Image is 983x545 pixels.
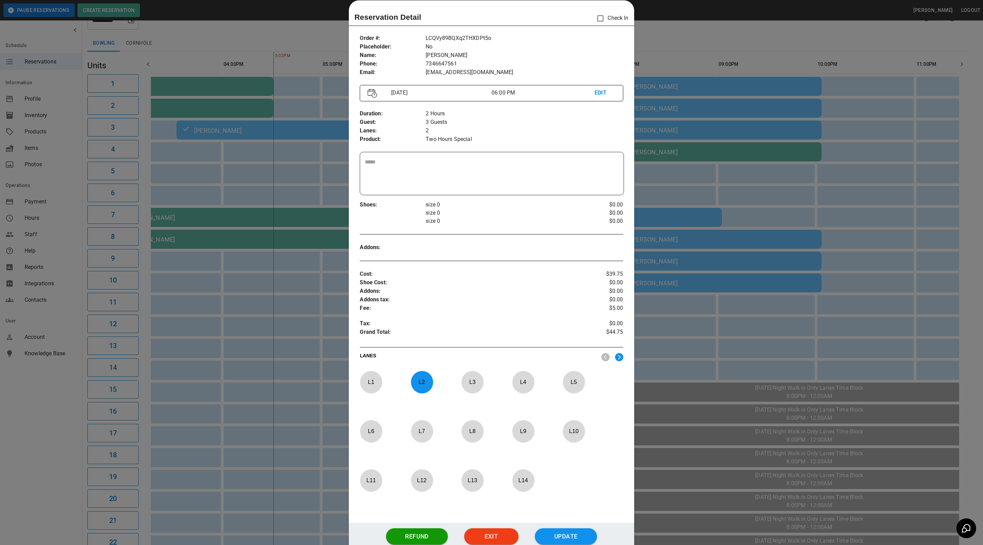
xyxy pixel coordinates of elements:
[360,110,426,118] p: Duration :
[360,51,426,60] p: Name :
[579,287,623,296] p: $0.00
[426,68,623,77] p: [EMAIL_ADDRESS][DOMAIN_NAME]
[360,328,579,338] p: Grand Total :
[535,528,597,545] button: Update
[360,135,426,144] p: Product :
[426,51,623,60] p: [PERSON_NAME]
[386,528,448,545] button: Refund
[360,34,426,43] p: Order # :
[360,68,426,77] p: Email :
[368,89,377,98] img: Vector
[579,328,623,338] p: $44.75
[360,319,579,328] p: Tax :
[360,423,382,439] p: L 6
[426,201,579,209] p: size 0
[461,423,484,439] p: L 8
[491,89,595,97] p: 06:00 PM
[593,11,628,26] p: Check In
[426,127,623,135] p: 2
[464,528,518,545] button: Exit
[360,243,426,252] p: Addons :
[579,278,623,287] p: $0.00
[512,374,535,390] p: L 4
[426,209,579,217] p: size 0
[461,472,484,488] p: L 13
[562,423,585,439] p: L 10
[512,472,535,488] p: L 14
[360,127,426,135] p: Lanes :
[579,217,623,225] p: $0.00
[426,34,623,43] p: LCQVy89BQXq2THXDPt5o
[579,304,623,313] p: $5.00
[595,89,615,97] p: EDIT
[360,278,579,287] p: Shoe Cost :
[411,374,433,390] p: L 2
[354,12,421,23] p: Reservation Detail
[360,60,426,68] p: Phone :
[579,201,623,209] p: $0.00
[360,287,579,296] p: Addons :
[579,319,623,328] p: $0.00
[426,60,623,68] p: 7346647561
[426,135,623,144] p: Two Hours Special
[411,423,433,439] p: L 7
[426,110,623,118] p: 2 Hours
[360,374,382,390] p: L 1
[360,304,579,313] p: Fee :
[579,270,623,278] p: $39.75
[360,43,426,51] p: Placeholder :
[426,118,623,127] p: 3 Guests
[360,352,596,362] p: LANES
[579,209,623,217] p: $0.00
[579,296,623,304] p: $0.00
[360,472,382,488] p: L 11
[411,472,433,488] p: L 12
[601,353,610,361] img: nav_left.svg
[562,374,585,390] p: L 5
[461,374,484,390] p: L 3
[426,43,623,51] p: No
[360,201,426,209] p: Shoes :
[426,217,579,225] p: size 0
[388,89,491,97] p: [DATE]
[512,423,535,439] p: L 9
[360,118,426,127] p: Guest :
[360,296,579,304] p: Addons tax :
[615,353,623,361] img: right.svg
[360,270,579,278] p: Cost :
